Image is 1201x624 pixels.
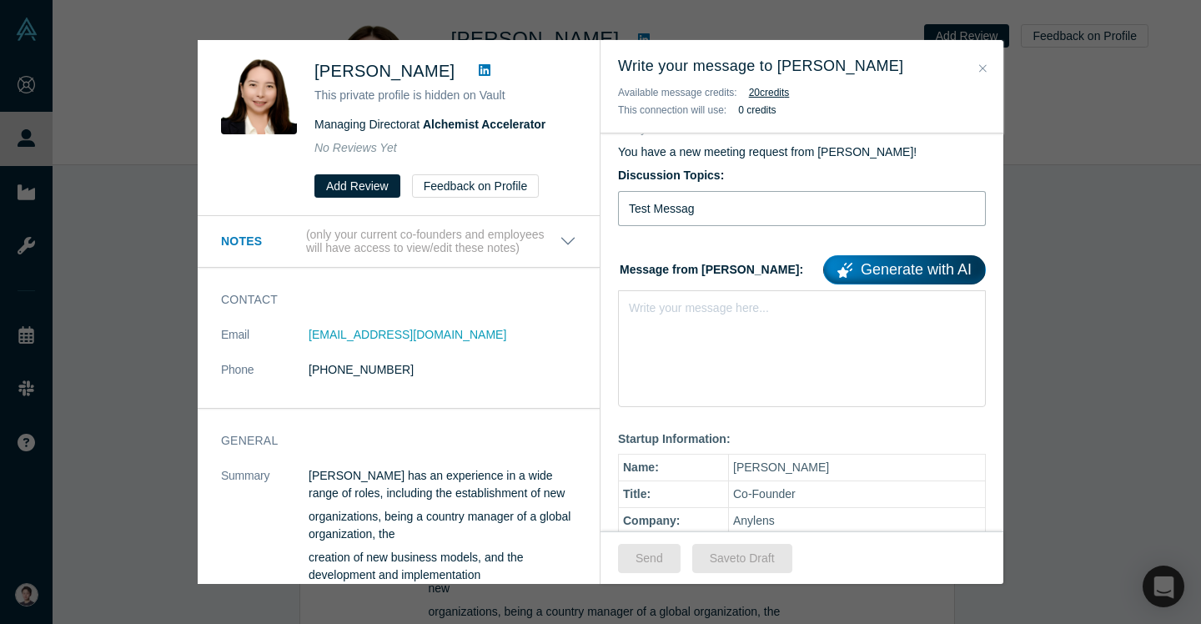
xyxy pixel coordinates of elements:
a: Alchemist Accelerator [423,118,545,131]
p: You have a new meeting request from [PERSON_NAME]! [618,143,986,161]
p: (only your current co-founders and employees will have access to view/edit these notes) [306,228,560,256]
dt: Email [221,326,309,361]
p: This private profile is hidden on Vault [314,87,576,104]
span: Available message credits: [618,87,737,98]
span: This connection will use: [618,104,726,116]
button: 20credits [749,84,790,101]
a: Generate with AI [823,255,986,284]
div: rdw-wrapper [618,290,986,407]
dt: Phone [221,361,309,396]
img: Ryoko Manabe's Profile Image [221,58,297,134]
span: Managing Director at [314,118,545,131]
p: [PERSON_NAME] has an experience in a wide range of roles, including the establishment of new [309,467,576,502]
button: Saveto Draft [692,544,792,573]
h3: General [221,432,553,450]
a: [PHONE_NUMBER] [309,363,414,376]
p: creation of new business models, and the development and implementation [309,549,576,584]
b: 0 credits [738,104,776,116]
button: Feedback on Profile [412,174,540,198]
button: Notes (only your current co-founders and employees will have access to view/edit these notes) [221,228,576,256]
button: Add Review [314,174,400,198]
span: No Reviews Yet [314,141,397,154]
button: Send [618,544,681,573]
a: [EMAIL_ADDRESS][DOMAIN_NAME] [309,328,506,341]
span: [PERSON_NAME] [314,62,455,80]
button: Close [974,59,992,78]
p: organizations, being a country manager of a global organization, the [309,508,576,543]
label: Discussion Topics: [618,167,986,184]
h3: Notes [221,233,303,250]
label: Message from [PERSON_NAME]: [618,249,986,284]
h3: Write your message to [PERSON_NAME] [618,55,986,78]
h3: Contact [221,291,553,309]
div: rdw-editor [630,296,975,314]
